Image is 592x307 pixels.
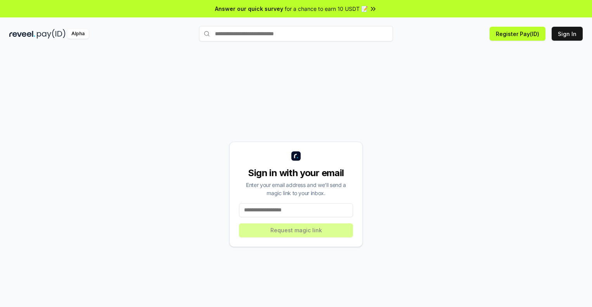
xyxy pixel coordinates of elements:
button: Register Pay(ID) [490,27,545,41]
div: Alpha [67,29,89,39]
button: Sign In [552,27,583,41]
img: logo_small [291,151,301,161]
div: Sign in with your email [239,167,353,179]
span: for a chance to earn 10 USDT 📝 [285,5,368,13]
div: Enter your email address and we’ll send a magic link to your inbox. [239,181,353,197]
img: reveel_dark [9,29,35,39]
img: pay_id [37,29,66,39]
span: Answer our quick survey [215,5,283,13]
